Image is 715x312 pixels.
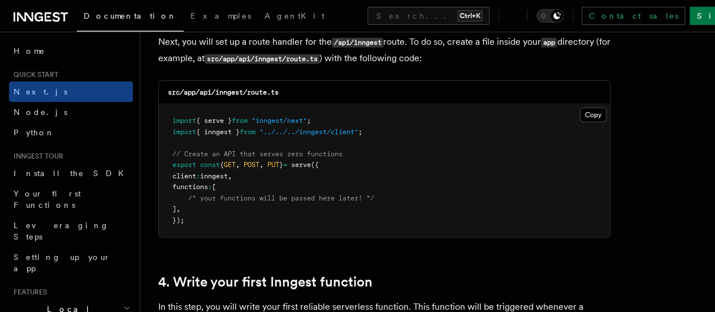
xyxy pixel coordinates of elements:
[259,161,263,169] span: ,
[14,189,81,210] span: Your first Functions
[9,70,58,79] span: Quick start
[240,128,255,136] span: from
[172,117,196,125] span: import
[307,117,311,125] span: ;
[184,3,258,31] a: Examples
[200,172,228,180] span: inngest
[580,108,606,122] button: Copy
[172,161,196,169] span: export
[9,102,133,122] a: Node.js
[9,288,47,297] span: Features
[205,54,319,64] code: src/app/api/inngest/route.ts
[84,11,177,20] span: Documentation
[196,117,232,125] span: { serve }
[332,38,383,48] code: /api/inngest
[358,128,362,136] span: ;
[172,183,208,191] span: functions
[267,161,279,169] span: PUT
[457,10,483,22] kbd: Ctrl+K
[9,122,133,143] a: Python
[172,128,196,136] span: import
[283,161,287,169] span: =
[14,45,45,57] span: Home
[172,172,196,180] span: client
[265,11,324,20] span: AgentKit
[9,247,133,279] a: Setting up your app
[252,117,307,125] span: "inngest/next"
[196,172,200,180] span: :
[196,128,240,136] span: { inngest }
[9,183,133,215] a: Your first Functions
[367,7,489,25] button: Search...Ctrl+K
[9,163,133,183] a: Install the SDK
[172,150,343,158] span: // Create an API that serves zero functions
[228,172,232,180] span: ,
[232,117,248,125] span: from
[14,169,131,178] span: Install the SDK
[311,161,319,169] span: ({
[9,152,63,161] span: Inngest tour
[9,41,133,61] a: Home
[9,82,133,102] a: Next.js
[291,161,311,169] span: serve
[212,183,216,191] span: [
[208,183,212,191] span: :
[9,215,133,247] a: Leveraging Steps
[14,221,109,241] span: Leveraging Steps
[582,7,685,25] a: Contact sales
[172,205,176,213] span: ]
[14,253,111,273] span: Setting up your app
[258,3,331,31] a: AgentKit
[158,34,610,67] p: Next, you will set up a route handler for the route. To do so, create a file inside your director...
[158,274,372,290] a: 4. Write your first Inngest function
[77,3,184,32] a: Documentation
[172,216,184,224] span: });
[200,161,220,169] span: const
[224,161,236,169] span: GET
[14,128,55,137] span: Python
[279,161,283,169] span: }
[220,161,224,169] span: {
[168,88,279,96] code: src/app/api/inngest/route.ts
[541,38,557,48] code: app
[244,161,259,169] span: POST
[14,87,67,96] span: Next.js
[190,11,251,20] span: Examples
[236,161,240,169] span: ,
[188,194,374,202] span: /* your functions will be passed here later! */
[14,108,67,117] span: Node.js
[176,205,180,213] span: ,
[536,9,564,23] button: Toggle dark mode
[259,128,358,136] span: "../../../inngest/client"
